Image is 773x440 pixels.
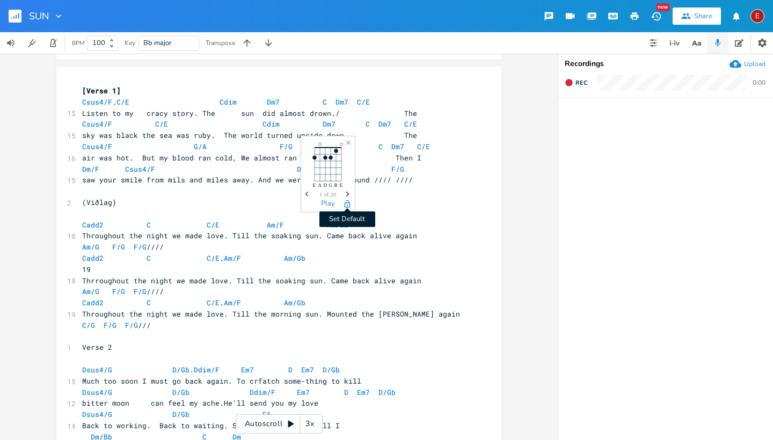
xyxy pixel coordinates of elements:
span: saw your smile from mils and miles away. And we were safe and sound //// //// [82,175,413,185]
span: Bb major [143,38,172,48]
div: BPM [72,40,84,46]
span: Cdim [262,119,280,129]
span: //// [82,242,164,252]
span: Dm/F [82,164,99,174]
span: sky was black the sea was ruby. The world turned upside down. The [82,130,417,140]
div: 3x [300,414,319,434]
span: Am/Gb [284,253,305,263]
span: C [147,220,151,230]
span: Dm7 [378,119,391,129]
span: Throughout the night we made love. Till the morning sun. Mounted the [PERSON_NAME] again [82,309,460,319]
span: Em7 [301,365,314,375]
span: Am/G [82,242,99,252]
button: New [645,6,667,26]
div: Recordings [565,60,767,68]
span: Throughout the night we made love. Till the soaking sun. Came back alive again [82,231,417,240]
span: Dsus4/G [82,365,112,375]
span: Cdim [220,97,237,107]
span: C [378,142,383,151]
span: D/Gb [172,409,189,419]
span: F/G [112,287,125,296]
span: Am/F [224,253,241,263]
span: Am/F [224,298,241,307]
span: C/E [207,220,220,230]
span: Csus4/F [125,164,155,174]
button: Upload [730,58,765,70]
span: C [323,97,327,107]
span: D/Gb [378,387,396,397]
span: C/E [155,119,168,129]
span: . [82,298,305,307]
span: F/G [112,242,125,252]
span: Dm7 [267,97,280,107]
span: C [147,253,151,263]
div: Transpose [206,40,235,46]
span: . [82,365,340,375]
span: D/Gb [323,365,340,375]
span: 1 of 20 [319,192,336,197]
span: SUN [29,11,49,21]
span: F/G [104,320,116,330]
span: Am/F [267,220,284,230]
span: D [288,365,293,375]
span: . [82,97,370,107]
span: Em7 [297,387,310,397]
span: C/E [357,97,370,107]
div: Share [694,11,712,21]
button: Rec [560,74,592,91]
button: E [750,4,764,28]
span: Rec [575,79,587,87]
button: Play [321,200,335,209]
span: bitter moon can feel my ache.He'll send you my love [82,398,318,408]
button: Share [673,8,721,25]
span: Dm7 [336,97,348,107]
div: Upload [744,60,765,68]
span: /// [82,320,151,330]
span: F/G [134,242,147,252]
div: 0:00 [753,79,765,86]
span: Cadd2 [82,220,104,230]
span: C/E [207,298,220,307]
span: C/E [116,97,129,107]
span: F/G [391,164,404,174]
text: A [318,182,322,188]
span: Am/G [82,287,99,296]
div: New [656,3,670,11]
span: (Viðlag) [82,197,116,207]
span: C [366,119,370,129]
span: Ddim/F [250,387,275,397]
span: F/G [280,142,293,151]
div: Autoscroll [236,414,323,434]
span: Thrroughout the night we made love. Till the soaking sun. Came back alive again [82,276,421,285]
span: D/Gb [172,387,189,397]
span: Cadd2 [82,253,104,263]
span: D/Gb [172,365,189,375]
span: F6 [262,409,271,419]
span: Ddim/F [194,365,220,375]
span: D7 [297,164,305,174]
span: Am/Gb [327,220,348,230]
span: Verse 2 [82,342,112,352]
span: Dm7 [323,119,336,129]
span: Am/Gb [284,298,305,307]
span: Csus4/F [82,119,112,129]
span: Dsus4/G [82,409,112,419]
div: Key [125,40,135,46]
span: C/E [417,142,430,151]
span: Dm7 [391,142,404,151]
span: C/G [82,320,95,330]
span: Much too soon I must go back again. To crfatch some-thing to kill [82,376,361,386]
span: Back to working. Back to waiting. Such is my life. Till I [82,421,340,430]
span: C/E [404,119,417,129]
span: Csus4/F [82,97,112,107]
button: Set Default [337,200,358,208]
span: G/A [194,142,207,151]
span: //// [82,287,164,296]
div: edalparket [750,9,764,23]
span: Em7 [357,387,370,397]
span: D [344,387,348,397]
text: B [334,182,337,188]
span: Listen to my cracy story. The sun did almost drown./ The [82,108,417,118]
span: Dsus4/G [82,387,112,397]
text: G [329,182,332,188]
